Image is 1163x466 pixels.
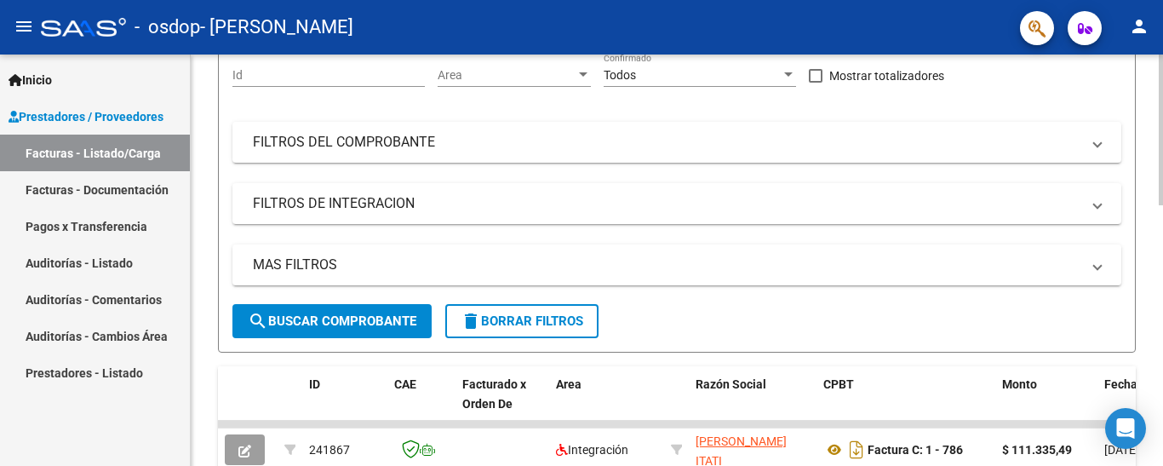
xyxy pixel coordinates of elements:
mat-expansion-panel-header: FILTROS DEL COMPROBANTE [232,122,1121,163]
span: Razón Social [696,377,766,391]
span: [DATE] [1104,443,1139,457]
span: Monto [1002,377,1037,391]
div: Open Intercom Messenger [1105,408,1146,449]
mat-icon: delete [461,311,481,331]
button: Buscar Comprobante [232,304,432,338]
span: - [PERSON_NAME] [200,9,353,46]
datatable-header-cell: Razón Social [689,366,816,441]
span: Mostrar totalizadores [829,66,944,86]
span: Area [556,377,581,391]
span: CPBT [823,377,854,391]
span: Inicio [9,71,52,89]
i: Descargar documento [845,436,868,463]
datatable-header-cell: Facturado x Orden De [455,366,549,441]
strong: Factura C: 1 - 786 [868,443,963,457]
mat-icon: search [248,311,268,331]
datatable-header-cell: Area [549,366,664,441]
mat-panel-title: FILTROS DE INTEGRACION [253,194,1080,213]
span: Facturado x Orden De [462,377,526,411]
mat-panel-title: FILTROS DEL COMPROBANTE [253,133,1080,152]
datatable-header-cell: CAE [387,366,455,441]
span: ID [309,377,320,391]
span: 241867 [309,443,350,457]
mat-expansion-panel-header: FILTROS DE INTEGRACION [232,183,1121,224]
span: Area [438,68,576,83]
span: Buscar Comprobante [248,314,416,329]
span: Borrar Filtros [461,314,583,329]
button: Borrar Filtros [445,304,599,338]
span: Todos [604,68,636,82]
mat-panel-title: MAS FILTROS [253,256,1080,274]
mat-expansion-panel-header: MAS FILTROS [232,245,1121,285]
datatable-header-cell: Monto [995,366,1097,441]
span: Integración [556,443,628,457]
mat-icon: menu [14,16,34,37]
span: CAE [394,377,416,391]
datatable-header-cell: ID [302,366,387,441]
datatable-header-cell: CPBT [816,366,995,441]
span: Prestadores / Proveedores [9,107,163,126]
span: - osdop [135,9,200,46]
mat-icon: person [1129,16,1149,37]
strong: $ 111.335,49 [1002,443,1072,457]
